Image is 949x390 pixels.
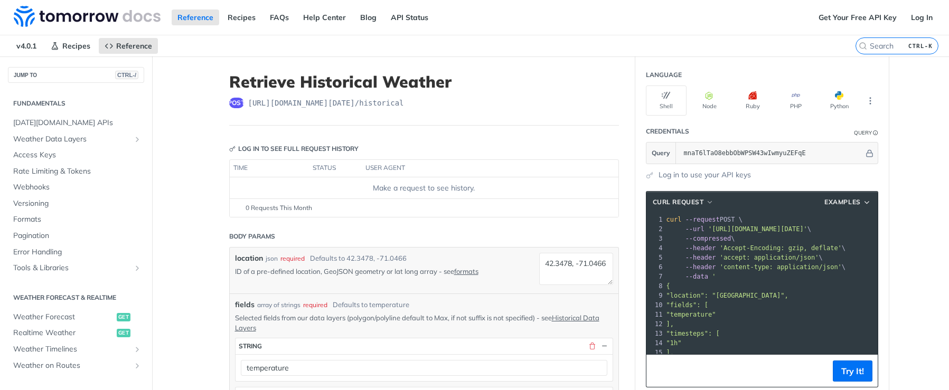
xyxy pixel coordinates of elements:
[13,166,142,177] span: Rate Limiting & Tokens
[13,328,114,338] span: Realtime Weather
[666,216,743,223] span: POST \
[280,254,305,263] div: required
[720,244,842,252] span: 'Accept-Encoding: gzip, deflate'
[866,96,875,106] svg: More ellipsis
[133,264,142,272] button: Show subpages for Tools & Libraries
[264,9,295,25] a: FAQs
[354,9,382,25] a: Blog
[13,312,114,322] span: Weather Forecast
[239,342,262,350] div: string
[666,311,716,318] span: "temperature"
[13,231,142,241] span: Pagination
[133,135,142,144] button: Show subpages for Weather Data Layers
[117,329,130,337] span: get
[8,293,144,302] h2: Weather Forecast & realtime
[776,85,816,116] button: PHP
[873,130,878,136] i: Information
[905,9,938,25] a: Log In
[310,253,407,264] div: Defaults to 42.3478, -71.0466
[8,244,144,260] a: Error Handling
[854,129,878,137] div: QueryInformation
[600,341,609,351] button: Hide
[685,244,716,252] span: --header
[235,313,613,332] p: Selected fields from our data layers (polygon/polyline default to Max, if not suffix is not speci...
[862,93,878,109] button: More Languages
[333,300,409,310] div: Defaults to temperature
[229,72,619,91] h1: Retrieve Historical Weather
[13,134,130,145] span: Weather Data Layers
[685,216,720,223] span: --request
[646,272,664,281] div: 7
[235,313,599,331] a: Historical Data Layers
[8,341,144,357] a: Weather TimelinesShow subpages for Weather Timelines
[8,131,144,147] a: Weather Data LayersShow subpages for Weather Data Layers
[813,9,903,25] a: Get Your Free API Key
[646,319,664,329] div: 12
[652,363,666,379] button: Copy to clipboard
[685,273,708,280] span: --data
[666,292,788,299] span: "location": "[GEOGRAPHIC_DATA]",
[11,38,42,54] span: v4.0.1
[13,344,130,355] span: Weather Timelines
[646,127,689,136] div: Credentials
[116,41,152,51] span: Reference
[297,9,352,25] a: Help Center
[8,260,144,276] a: Tools & LibrariesShow subpages for Tools & Libraries
[646,142,676,164] button: Query
[8,212,144,227] a: Formats
[235,299,255,310] span: fields
[45,38,96,54] a: Recipes
[646,70,682,80] div: Language
[13,263,130,273] span: Tools & Libraries
[236,338,613,354] button: string
[266,254,278,263] div: json
[8,309,144,325] a: Weather Forecastget
[646,243,664,253] div: 4
[13,198,142,209] span: Versioning
[8,228,144,244] a: Pagination
[115,71,138,79] span: CTRL-/
[303,300,327,310] div: required
[13,214,142,225] span: Formats
[689,85,730,116] button: Node
[13,118,142,128] span: [DATE][DOMAIN_NAME] APIs
[685,254,716,261] span: --header
[646,291,664,300] div: 9
[309,160,362,177] th: status
[824,197,861,207] span: Examples
[685,225,704,233] span: --url
[117,313,130,321] span: get
[821,197,875,207] button: Examples
[646,281,664,291] div: 8
[230,160,309,177] th: time
[859,42,867,50] svg: Search
[13,247,142,258] span: Error Handling
[588,341,597,351] button: Delete
[646,215,664,224] div: 1
[8,67,144,83] button: JUMP TOCTRL-/
[666,235,735,242] span: \
[222,9,261,25] a: Recipes
[229,98,244,108] span: post
[8,358,144,374] a: Weather on RoutesShow subpages for Weather on Routes
[133,362,142,370] button: Show subpages for Weather on Routes
[666,216,682,223] span: curl
[235,267,523,276] p: ID of a pre-defined location, GeoJSON geometry or lat long array - see
[8,179,144,195] a: Webhooks
[233,183,614,194] div: Make a request to see history.
[666,301,708,309] span: "fields": [
[248,98,404,108] span: https://api.tomorrow.io/v4/historical
[646,253,664,262] div: 5
[646,348,664,357] div: 15
[8,115,144,131] a: [DATE][DOMAIN_NAME] APIs
[666,320,674,328] span: ],
[62,41,90,51] span: Recipes
[666,244,846,252] span: \
[732,85,773,116] button: Ruby
[257,300,300,310] div: array of strings
[235,253,263,264] label: location
[720,263,842,271] span: 'content-type: application/json'
[646,224,664,234] div: 2
[13,360,130,371] span: Weather on Routes
[666,263,846,271] span: \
